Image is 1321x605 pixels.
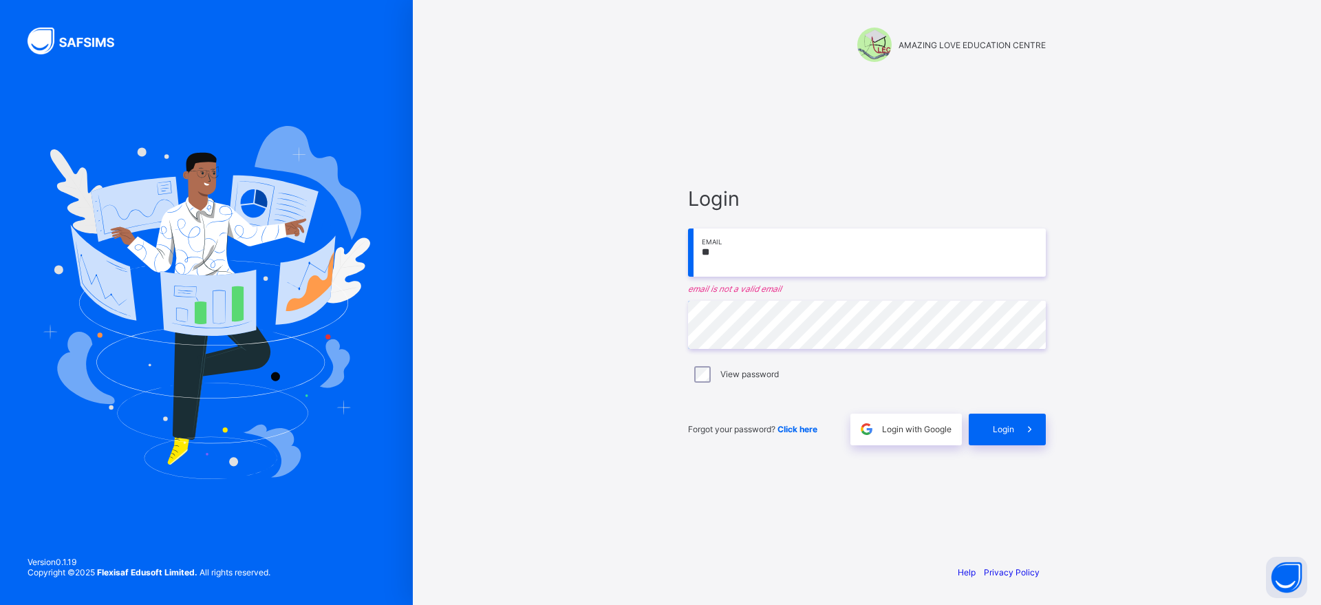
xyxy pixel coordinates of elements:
[1266,557,1307,598] button: Open asap
[958,567,976,577] a: Help
[97,567,197,577] strong: Flexisaf Edusoft Limited.
[993,424,1014,434] span: Login
[859,421,874,437] img: google.396cfc9801f0270233282035f929180a.svg
[28,28,131,54] img: SAFSIMS Logo
[777,424,817,434] a: Click here
[28,567,270,577] span: Copyright © 2025 All rights reserved.
[688,424,817,434] span: Forgot your password?
[43,126,370,478] img: Hero Image
[984,567,1040,577] a: Privacy Policy
[688,284,1046,294] em: email is not a valid email
[28,557,270,567] span: Version 0.1.19
[882,424,952,434] span: Login with Google
[720,369,779,379] label: View password
[899,40,1046,50] span: AMAZING LOVE EDUCATION CENTRE
[688,187,1046,211] span: Login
